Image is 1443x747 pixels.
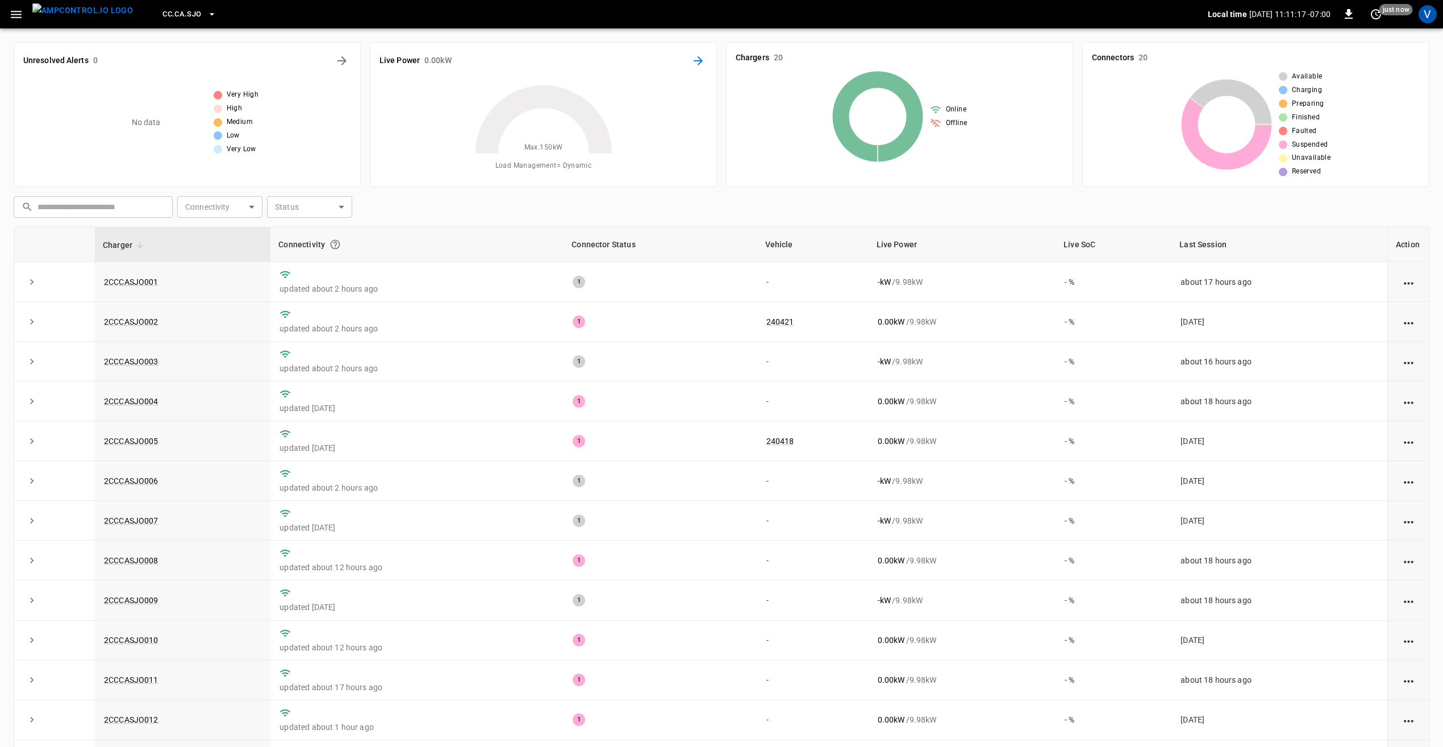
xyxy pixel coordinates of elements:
[1402,674,1416,686] div: action cell options
[1402,316,1416,327] div: action cell options
[766,317,794,326] a: 240421
[1171,580,1387,620] td: about 18 hours ago
[424,55,452,67] h6: 0.00 kW
[573,514,585,527] div: 1
[878,316,1047,327] div: / 9.98 kW
[1208,9,1247,20] p: Local time
[23,632,40,649] button: expand row
[878,595,1047,606] div: / 9.98 kW
[1171,262,1387,302] td: about 17 hours ago
[878,435,1047,447] div: / 9.98 kW
[1056,461,1171,501] td: - %
[104,397,159,406] a: 2CCCASJO004
[878,515,1047,526] div: / 9.98 kW
[757,501,869,541] td: -
[32,3,133,18] img: ampcontrol.io logo
[1171,302,1387,342] td: [DATE]
[946,118,967,129] span: Offline
[23,55,89,67] h6: Unresolved Alerts
[1056,541,1171,580] td: - %
[1402,475,1416,487] div: action cell options
[1419,5,1437,23] div: profile-icon
[946,104,966,115] span: Online
[1402,714,1416,725] div: action cell options
[878,595,891,606] p: - kW
[573,276,585,288] div: 1
[495,160,592,172] span: Load Management = Dynamic
[1056,342,1171,381] td: - %
[23,393,40,410] button: expand row
[227,103,243,114] span: High
[104,317,159,326] a: 2CCCASJO002
[1171,541,1387,580] td: about 18 hours ago
[1056,700,1171,740] td: - %
[524,142,563,153] span: Max. 150 kW
[573,475,585,487] div: 1
[878,674,1047,686] div: / 9.98 kW
[280,522,554,533] p: updated [DATE]
[23,512,40,529] button: expand row
[23,313,40,330] button: expand row
[757,342,869,381] td: -
[1138,52,1148,64] h6: 20
[757,227,869,262] th: Vehicle
[280,721,554,733] p: updated about 1 hour ago
[104,715,159,724] a: 2CCCASJO012
[103,238,147,252] span: Charger
[878,356,891,367] p: - kW
[104,357,159,366] a: 2CCCASJO003
[1292,126,1317,137] span: Faulted
[1171,661,1387,700] td: about 18 hours ago
[573,634,585,646] div: 1
[1402,515,1416,526] div: action cell options
[132,117,161,128] p: No data
[757,381,869,421] td: -
[878,276,891,288] p: - kW
[280,323,554,334] p: updated about 2 hours ago
[104,675,159,684] a: 2CCCASJO011
[878,555,905,566] p: 0.00 kW
[573,674,585,686] div: 1
[757,700,869,740] td: -
[1292,152,1331,164] span: Unavailable
[1092,52,1134,64] h6: Connectors
[1292,166,1321,177] span: Reserved
[280,402,554,414] p: updated [DATE]
[1387,227,1429,262] th: Action
[280,283,554,294] p: updated about 2 hours ago
[774,52,783,64] h6: 20
[573,395,585,408] div: 1
[878,396,905,407] p: 0.00 kW
[1292,98,1324,110] span: Preparing
[23,353,40,370] button: expand row
[1402,555,1416,566] div: action cell options
[1292,85,1322,96] span: Charging
[757,262,869,302] td: -
[1171,621,1387,661] td: [DATE]
[736,52,769,64] h6: Chargers
[1171,501,1387,541] td: [DATE]
[158,3,220,26] button: CC.CA.SJO
[878,714,1047,725] div: / 9.98 kW
[573,713,585,726] div: 1
[104,516,159,525] a: 2CCCASJO007
[1171,421,1387,461] td: [DATE]
[1056,621,1171,661] td: - %
[573,316,585,328] div: 1
[104,636,159,645] a: 2CCCASJO010
[23,552,40,569] button: expand row
[878,515,891,526] p: - kW
[1056,580,1171,620] td: - %
[757,541,869,580] td: -
[227,144,256,155] span: Very Low
[1171,461,1387,501] td: [DATE]
[689,52,707,70] button: Energy Overview
[573,435,585,447] div: 1
[1367,5,1385,23] button: set refresh interval
[23,671,40,688] button: expand row
[1402,356,1416,367] div: action cell options
[878,435,905,447] p: 0.00 kW
[1402,435,1416,447] div: action cell options
[878,356,1047,367] div: / 9.98 kW
[757,580,869,620] td: -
